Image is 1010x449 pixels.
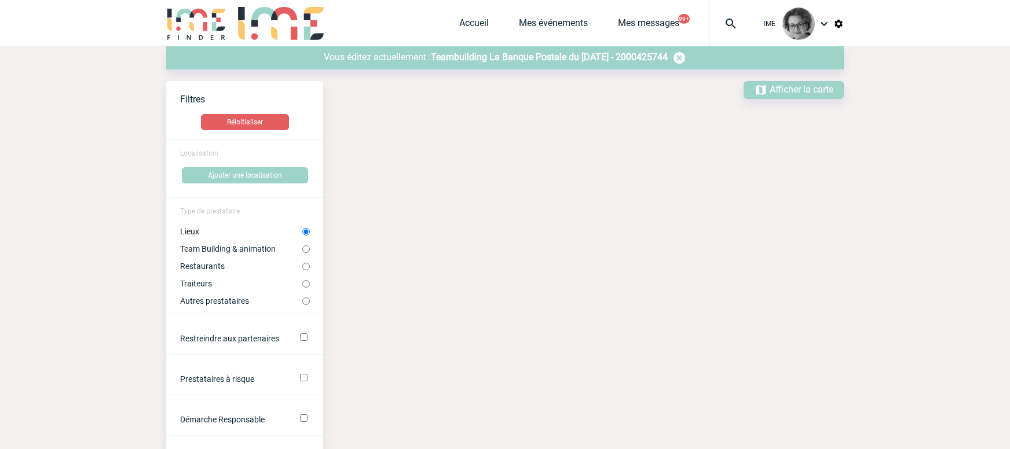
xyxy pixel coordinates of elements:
button: 99+ [678,14,690,24]
label: Autres prestataires [180,296,302,306]
p: Filtres [180,94,323,105]
a: Mes événements [519,17,588,34]
img: IME-Finder [166,7,226,40]
label: Team Building & animation [180,244,302,253]
button: Ajouter une localisation [182,167,308,183]
label: Restaurants [180,262,302,271]
a: Réinitialiser [166,114,323,130]
img: 101028-0.jpg [782,8,815,40]
img: baseline_cancel_white_24dp-blanc.png [672,51,686,65]
input: Démarche Responsable [300,414,308,422]
a: Mes messages [618,17,679,34]
label: Traiteurs [180,279,302,288]
label: Prestataires à risque [180,374,284,384]
label: Lieux [180,227,302,236]
button: Réinitialiser [201,114,289,130]
span: Localisation [180,149,218,157]
a: Teambuilding La Banque Postale du [DATE] - 2000425744 [431,51,668,62]
label: Démarche Responsable [180,415,284,424]
label: Restreindre aux partenaires [180,334,284,343]
span: Vous éditez actuellement : [324,51,431,62]
span: Type de prestataire [180,207,240,215]
a: Accueil [459,17,489,34]
span: IME [764,20,775,28]
span: Afficher la carte [770,84,833,95]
